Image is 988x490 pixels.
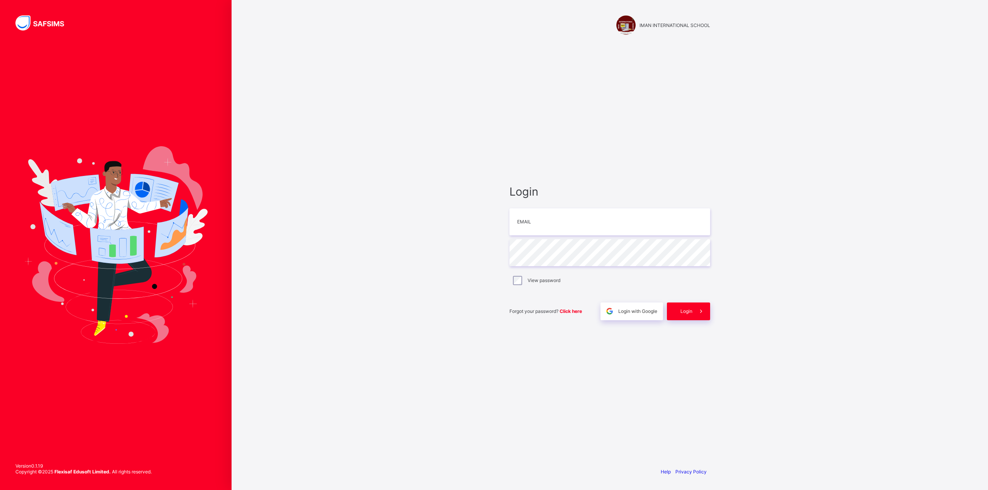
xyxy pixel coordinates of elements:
[528,277,560,283] label: View password
[15,469,152,475] span: Copyright © 2025 All rights reserved.
[15,15,73,30] img: SAFSIMS Logo
[680,308,692,314] span: Login
[15,463,152,469] span: Version 0.1.19
[618,308,657,314] span: Login with Google
[675,469,707,475] a: Privacy Policy
[605,307,614,316] img: google.396cfc9801f0270233282035f929180a.svg
[509,185,710,198] span: Login
[639,22,710,28] span: IMAN INTERNATIONAL SCHOOL
[661,469,671,475] a: Help
[509,308,582,314] span: Forgot your password?
[560,308,582,314] a: Click here
[24,146,208,344] img: Hero Image
[54,469,111,475] strong: Flexisaf Edusoft Limited.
